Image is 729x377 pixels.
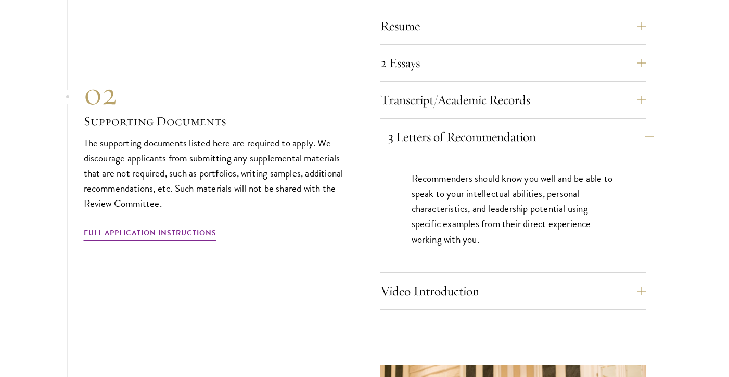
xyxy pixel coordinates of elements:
[412,171,615,246] p: Recommenders should know you well and be able to speak to your intellectual abilities, personal c...
[388,124,654,149] button: 3 Letters of Recommendation
[380,279,646,304] button: Video Introduction
[84,112,349,130] h3: Supporting Documents
[380,14,646,39] button: Resume
[84,135,349,211] p: The supporting documents listed here are required to apply. We discourage applicants from submitt...
[84,227,216,243] a: Full Application Instructions
[380,51,646,76] button: 2 Essays
[84,75,349,112] div: 02
[380,87,646,112] button: Transcript/Academic Records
